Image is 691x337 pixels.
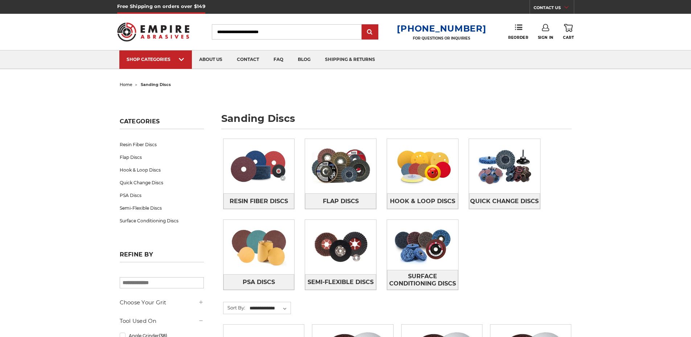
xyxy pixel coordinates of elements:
p: FOR QUESTIONS OR INQUIRIES [397,36,486,41]
a: shipping & returns [318,50,382,69]
span: Sign In [538,35,554,40]
a: Surface Conditioning Discs [120,214,204,227]
a: PSA Discs [223,274,295,290]
span: sanding discs [141,82,171,87]
span: Flap Discs [323,195,359,207]
a: faq [266,50,291,69]
a: Flap Discs [120,151,204,164]
span: Reorder [508,35,528,40]
a: home [120,82,132,87]
span: Cart [563,35,574,40]
a: Surface Conditioning Discs [387,270,458,290]
a: Reorder [508,24,528,40]
h5: Tool Used On [120,317,204,325]
a: PSA Discs [120,189,204,202]
img: Hook & Loop Discs [387,141,458,191]
a: Quick Change Discs [469,193,540,209]
select: Sort By: [248,303,291,314]
a: Semi-Flexible Discs [120,202,204,214]
a: Hook & Loop Discs [387,193,458,209]
a: Flap Discs [305,193,376,209]
img: Quick Change Discs [469,141,540,191]
img: Surface Conditioning Discs [387,220,458,270]
a: CONTACT US [534,4,574,14]
h5: Categories [120,118,204,129]
img: Semi-Flexible Discs [305,222,376,272]
div: SHOP CATEGORIES [127,57,185,62]
img: Empire Abrasives [117,18,190,46]
span: Hook & Loop Discs [390,195,455,207]
a: Quick Change Discs [120,176,204,189]
span: Semi-Flexible Discs [308,276,374,288]
h5: Refine by [120,251,204,262]
a: contact [230,50,266,69]
h1: sanding discs [221,114,572,129]
span: Resin Fiber Discs [230,195,288,207]
span: PSA Discs [243,276,275,288]
a: Resin Fiber Discs [120,138,204,151]
a: Hook & Loop Discs [120,164,204,176]
a: Semi-Flexible Discs [305,274,376,290]
h5: Choose Your Grit [120,298,204,307]
label: Sort By: [223,302,245,313]
img: PSA Discs [223,222,295,272]
img: Flap Discs [305,141,376,191]
span: Quick Change Discs [470,195,539,207]
a: blog [291,50,318,69]
a: Cart [563,24,574,40]
a: Resin Fiber Discs [223,193,295,209]
a: about us [192,50,230,69]
a: [PHONE_NUMBER] [397,23,486,34]
img: Resin Fiber Discs [223,141,295,191]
